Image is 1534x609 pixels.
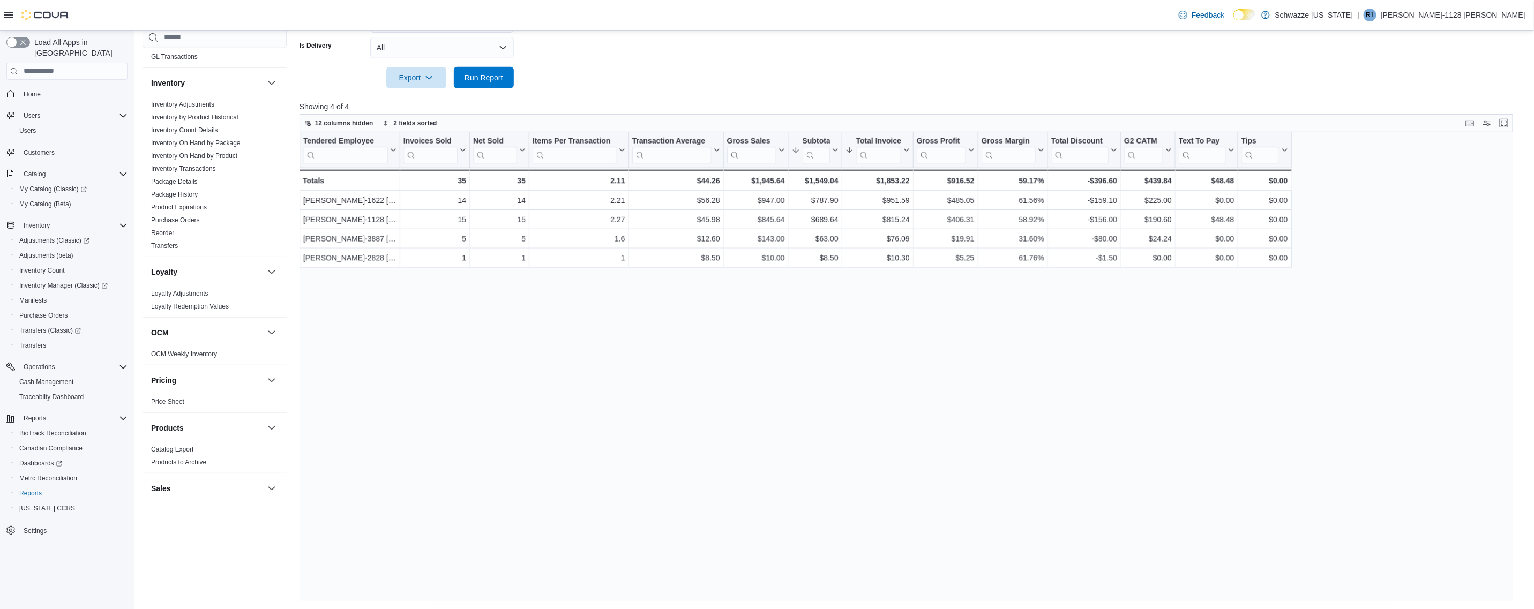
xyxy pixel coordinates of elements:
button: Tips [1241,136,1288,163]
span: 12 columns hidden [315,119,373,127]
button: BioTrack Reconciliation [11,426,132,441]
span: Dashboards [19,459,62,468]
span: Catalog [24,170,46,178]
a: Adjustments (beta) [15,249,78,262]
div: $0.00 [1179,252,1234,265]
div: 31.60% [982,232,1044,245]
span: BioTrack Reconciliation [19,429,86,438]
span: R1 [1366,9,1374,21]
button: Gross Margin [981,136,1044,163]
div: $1,853.22 [845,174,910,187]
a: My Catalog (Beta) [15,198,76,210]
div: Net Sold [473,136,517,163]
div: Items Per Transaction [533,136,617,163]
a: Inventory Adjustments [151,101,214,108]
div: $24.24 [1124,232,1172,245]
button: My Catalog (Beta) [11,197,132,212]
span: Export [393,67,440,88]
span: 2 fields sorted [393,119,437,127]
div: Finance [143,37,287,67]
div: 1.6 [533,232,625,245]
a: Inventory Manager (Classic) [15,279,112,292]
div: $56.28 [632,194,720,207]
a: My Catalog (Classic) [15,183,91,196]
span: Inventory Adjustments [151,100,214,109]
label: Is Delivery [300,41,332,50]
nav: Complex example [6,82,128,566]
button: Inventory [19,219,54,232]
span: Washington CCRS [15,502,128,515]
span: Transfers (Classic) [19,326,81,335]
a: Inventory On Hand by Product [151,152,237,160]
a: Inventory Count Details [151,126,218,134]
button: Text To Pay [1179,136,1234,163]
a: Adjustments (Classic) [15,234,94,247]
button: Operations [19,360,59,373]
div: -$156.00 [1051,213,1117,226]
a: Inventory On Hand by Package [151,139,241,147]
div: $10.00 [727,252,785,265]
button: G2 CATM [1124,136,1172,163]
span: Canadian Compliance [19,444,83,453]
a: Price Sheet [151,398,184,405]
span: Reports [15,487,128,500]
div: 14 [473,194,526,207]
button: Sales [151,483,263,494]
button: 2 fields sorted [378,117,441,130]
span: Inventory Manager (Classic) [19,281,108,290]
span: Inventory Count [19,266,65,275]
div: $951.59 [845,194,910,207]
span: Reports [19,412,128,425]
div: 61.56% [982,194,1044,207]
button: Cash Management [11,374,132,389]
button: Purchase Orders [11,308,132,323]
span: Settings [19,523,128,537]
button: Canadian Compliance [11,441,132,456]
button: Users [11,123,132,138]
div: Invoices Sold [403,136,458,163]
div: $0.00 [1179,232,1234,245]
div: 35 [473,174,526,187]
a: Inventory by Product Historical [151,114,238,121]
p: Schwazze [US_STATE] [1275,9,1353,21]
div: $12.60 [632,232,720,245]
button: Metrc Reconciliation [11,471,132,486]
span: Adjustments (Classic) [15,234,128,247]
span: Operations [24,363,55,371]
div: $0.00 [1179,194,1234,207]
h3: Sales [151,483,171,494]
div: $406.31 [917,213,975,226]
div: 5 [473,232,526,245]
div: 61.76% [982,252,1044,265]
span: Package Details [151,177,198,186]
div: 5 [403,232,466,245]
input: Dark Mode [1233,9,1256,20]
div: 58.92% [982,213,1044,226]
div: $0.00 [1241,174,1288,187]
div: Transaction Average [632,136,711,163]
span: Home [19,87,128,101]
a: Users [15,124,40,137]
button: Loyalty [151,267,263,277]
a: Transfers [15,339,50,352]
div: $8.50 [632,252,720,265]
a: Products to Archive [151,458,206,466]
button: OCM [151,327,263,338]
a: Purchase Orders [151,216,200,224]
a: Inventory Manager (Classic) [11,278,132,293]
a: Customers [19,146,59,159]
div: [PERSON_NAME]-1622 [PERSON_NAME] [303,194,396,207]
a: Home [19,88,45,101]
span: Users [19,126,36,135]
button: Users [2,108,132,123]
div: $45.98 [632,213,720,226]
button: Run Report [454,67,514,88]
div: $0.00 [1241,213,1288,226]
div: $76.09 [845,232,910,245]
button: Keyboard shortcuts [1463,117,1476,130]
span: Customers [19,146,128,159]
div: 35 [403,174,466,187]
a: Package Details [151,178,198,185]
span: Package History [151,190,198,199]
